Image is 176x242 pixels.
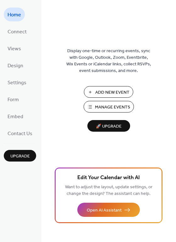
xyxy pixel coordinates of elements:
a: Contact Us [4,126,36,140]
span: Manage Events [95,104,130,111]
span: Form [8,95,19,105]
span: Connect [8,27,27,37]
span: Add New Event [95,89,129,96]
span: Want to adjust the layout, update settings, or change the design? The assistant can help. [65,183,152,198]
button: Manage Events [84,101,134,113]
span: Upgrade [10,153,30,160]
a: Home [4,8,25,21]
a: Embed [4,109,27,123]
span: Settings [8,78,26,88]
span: Display one-time or recurring events, sync with Google, Outlook, Zoom, Eventbrite, Wix Events or ... [66,48,151,74]
span: Views [8,44,21,54]
span: Home [8,10,21,20]
span: Embed [8,112,23,122]
span: Open AI Assistant [87,207,122,214]
a: Design [4,58,27,72]
a: Views [4,41,25,55]
span: Edit Your Calendar with AI [77,173,140,182]
span: Design [8,61,23,71]
button: Upgrade [4,150,36,162]
button: Open AI Assistant [77,203,140,217]
span: 🚀 Upgrade [91,122,126,131]
button: Add New Event [84,86,133,98]
a: Settings [4,75,30,89]
a: Form [4,92,23,106]
span: Contact Us [8,129,32,139]
a: Connect [4,25,30,38]
button: 🚀 Upgrade [87,120,130,132]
